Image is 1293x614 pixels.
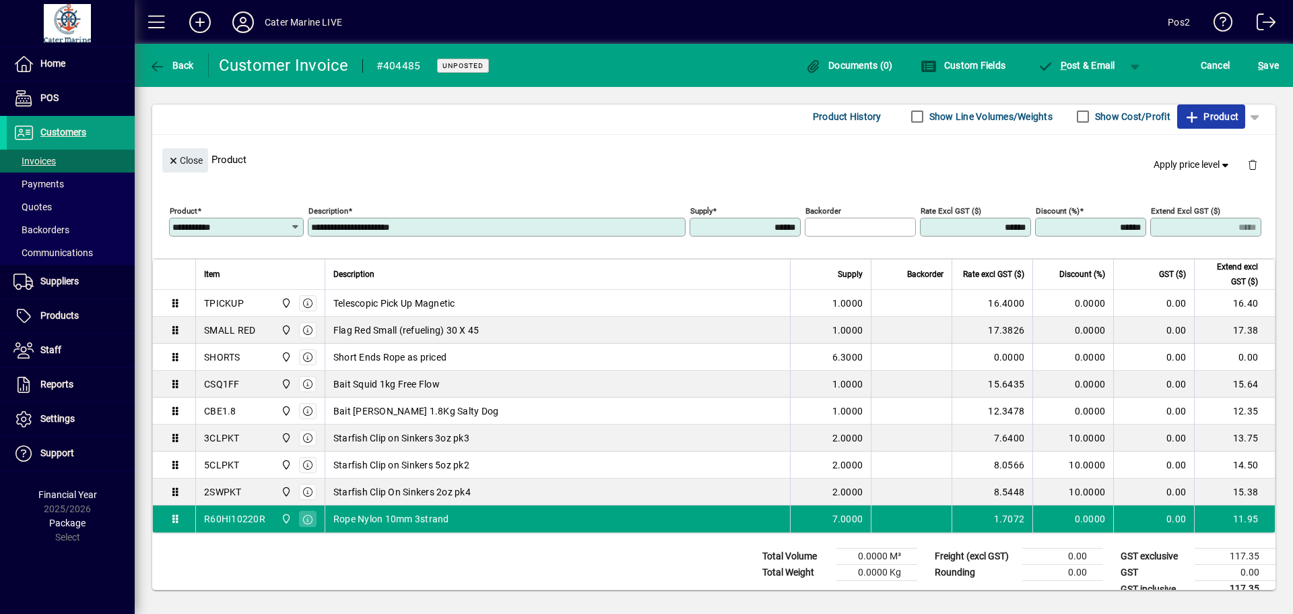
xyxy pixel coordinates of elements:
[162,148,208,173] button: Close
[1236,158,1269,171] app-page-header-button: Delete
[1154,158,1232,172] span: Apply price level
[40,379,73,390] span: Reports
[832,377,863,391] span: 1.0000
[1194,290,1275,317] td: 16.40
[1177,104,1245,129] button: Product
[149,60,194,71] span: Back
[1194,425,1275,452] td: 13.75
[7,437,135,470] a: Support
[7,241,135,264] a: Communications
[1114,565,1195,581] td: GST
[1194,479,1275,505] td: 15.38
[832,297,863,310] span: 1.0000
[13,156,56,166] span: Invoices
[1194,505,1275,532] td: 11.95
[832,324,863,337] span: 1.0000
[152,135,1275,184] div: Product
[832,350,863,364] span: 6.3000
[805,60,893,71] span: Documents (0)
[690,206,712,216] mat-label: Supply
[927,110,1053,123] label: Show Line Volumes/Weights
[960,297,1024,310] div: 16.4000
[1032,479,1113,505] td: 10.0000
[960,458,1024,472] div: 8.0566
[333,458,469,472] span: Starfish Clip on Sinkers 5oz pk2
[960,431,1024,445] div: 7.6400
[277,458,293,472] span: Cater Marine
[1032,371,1113,398] td: 0.0000
[960,324,1024,337] div: 17.3826
[13,224,69,235] span: Backorders
[40,58,65,69] span: Home
[1197,53,1234,78] button: Cancel
[265,11,342,33] div: Cater Marine LIVE
[333,377,440,391] span: Bait Squid 1kg Free Flow
[204,350,240,364] div: SHORTS
[376,55,421,77] div: #404485
[1113,505,1194,532] td: 0.00
[40,344,61,355] span: Staff
[1032,425,1113,452] td: 10.0000
[1258,60,1263,71] span: S
[921,60,1005,71] span: Custom Fields
[204,512,265,526] div: R60HI10220R
[7,47,135,81] a: Home
[40,448,74,458] span: Support
[1059,267,1105,282] span: Discount (%)
[7,173,135,195] a: Payments
[7,218,135,241] a: Backorders
[40,310,79,321] span: Products
[1113,344,1194,371] td: 0.00
[1195,581,1275,598] td: 117.35
[1113,317,1194,344] td: 0.00
[1022,565,1103,581] td: 0.00
[928,549,1022,565] td: Freight (excl GST)
[838,267,863,282] span: Supply
[333,350,446,364] span: Short Ends Rope as priced
[1194,398,1275,425] td: 12.35
[1203,3,1233,47] a: Knowledge Base
[333,512,449,526] span: Rope Nylon 10mm 3strand
[40,413,75,424] span: Settings
[1195,549,1275,565] td: 117.35
[49,518,86,528] span: Package
[277,377,293,392] span: Cater Marine
[7,150,135,173] a: Invoices
[204,458,240,472] div: 5CLPKT
[1236,148,1269,181] button: Delete
[836,549,917,565] td: 0.0000 M³
[13,247,93,258] span: Communications
[813,106,882,127] span: Product History
[1032,452,1113,479] td: 10.0000
[170,206,197,216] mat-label: Product
[805,206,841,216] mat-label: Backorder
[222,10,265,34] button: Profile
[204,404,236,418] div: CBE1.8
[1022,549,1103,565] td: 0.00
[204,324,255,337] div: SMALL RED
[13,179,64,189] span: Payments
[832,431,863,445] span: 2.0000
[277,512,293,526] span: Cater Marine
[960,350,1024,364] div: 0.0000
[1203,259,1258,289] span: Extend excl GST ($)
[1113,290,1194,317] td: 0.00
[1195,565,1275,581] td: 0.00
[907,267,943,282] span: Backorder
[442,61,484,70] span: Unposted
[204,297,244,310] div: TPICKUP
[832,404,863,418] span: 1.0000
[960,404,1024,418] div: 12.3478
[1168,11,1190,33] div: Pos2
[1061,60,1067,71] span: P
[333,404,499,418] span: Bait [PERSON_NAME] 1.8Kg Salty Dog
[1151,206,1220,216] mat-label: Extend excl GST ($)
[7,265,135,299] a: Suppliers
[1113,371,1194,398] td: 0.00
[960,377,1024,391] div: 15.6435
[159,154,211,166] app-page-header-button: Close
[277,296,293,311] span: Cater Marine
[1255,53,1282,78] button: Save
[928,565,1022,581] td: Rounding
[7,195,135,218] a: Quotes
